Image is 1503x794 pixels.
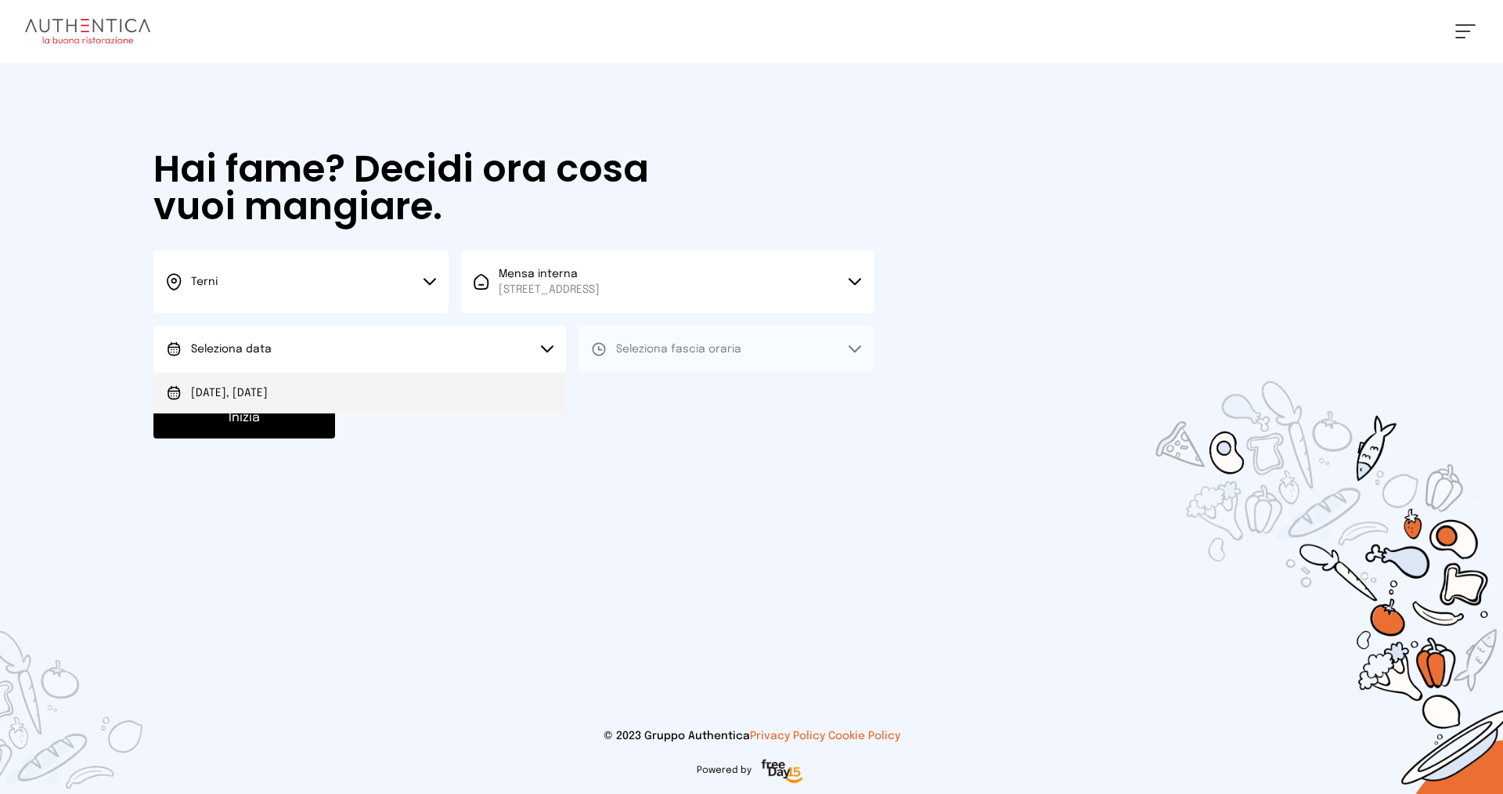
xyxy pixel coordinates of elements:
[191,385,268,401] span: [DATE], [DATE]
[25,728,1478,744] p: © 2023 Gruppo Authentica
[578,326,874,373] button: Seleziona fascia oraria
[697,764,751,777] span: Powered by
[750,731,825,742] a: Privacy Policy
[616,344,741,355] span: Seleziona fascia oraria
[153,326,566,373] button: Seleziona data
[758,756,807,788] img: logo-freeday.3e08031.png
[153,398,335,439] button: Inizia
[828,731,900,742] a: Cookie Policy
[191,344,272,355] span: Seleziona data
